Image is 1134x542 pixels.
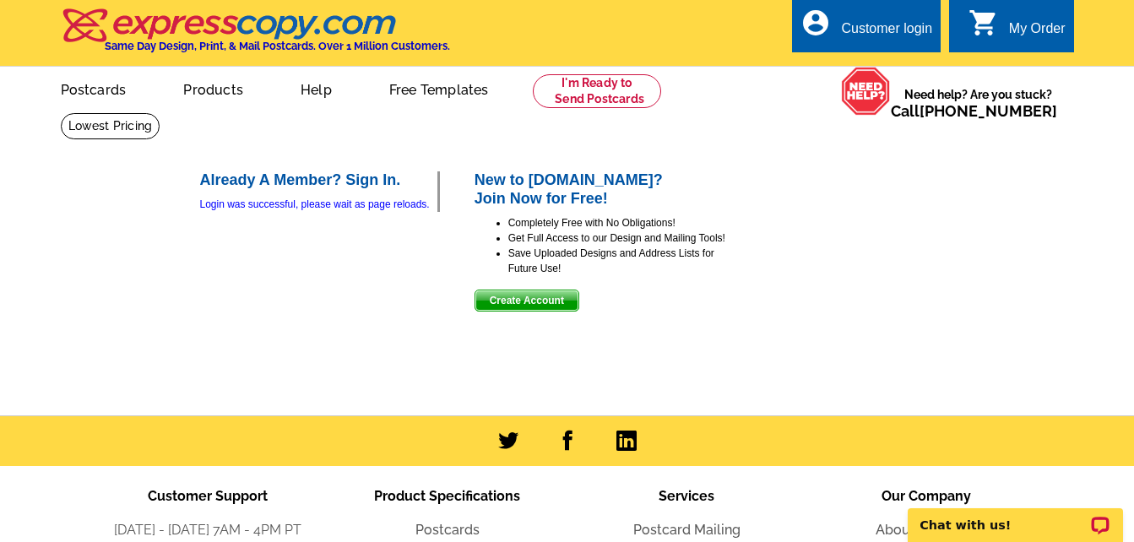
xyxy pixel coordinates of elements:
iframe: LiveChat chat widget [897,489,1134,542]
a: About the Team [876,522,977,538]
span: Create Account [475,290,578,311]
i: account_circle [800,8,831,38]
span: Services [659,488,714,504]
a: Postcards [415,522,480,538]
span: Call [891,102,1057,120]
a: Products [156,68,270,108]
h4: Same Day Design, Print, & Mail Postcards. Over 1 Million Customers. [105,40,450,52]
a: [PHONE_NUMBER] [920,102,1057,120]
li: [DATE] - [DATE] 7AM - 4PM PT [88,520,328,540]
a: account_circle Customer login [800,19,932,40]
div: My Order [1009,21,1066,45]
li: Get Full Access to our Design and Mailing Tools! [508,230,728,246]
i: shopping_cart [969,8,999,38]
span: Need help? Are you stuck? [891,86,1066,120]
h2: Already A Member? Sign In. [200,171,437,190]
li: Save Uploaded Designs and Address Lists for Future Use! [508,246,728,276]
button: Create Account [475,290,579,312]
a: Free Templates [362,68,516,108]
span: Customer Support [148,488,268,504]
a: Postcards [34,68,154,108]
a: Help [274,68,359,108]
div: Customer login [841,21,932,45]
span: Product Specifications [374,488,520,504]
a: Postcard Mailing [633,522,741,538]
img: help [841,67,891,116]
li: Completely Free with No Obligations! [508,215,728,230]
span: Our Company [882,488,971,504]
a: shopping_cart My Order [969,19,1066,40]
div: Login was successful, please wait as page reloads. [200,197,437,212]
a: Same Day Design, Print, & Mail Postcards. Over 1 Million Customers. [61,20,450,52]
h2: New to [DOMAIN_NAME]? Join Now for Free! [475,171,728,208]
